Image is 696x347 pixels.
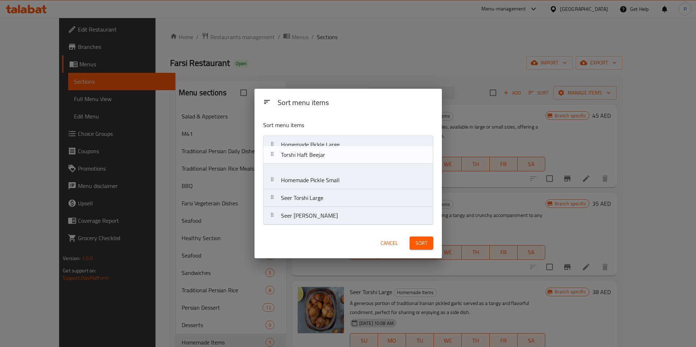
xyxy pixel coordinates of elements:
button: Cancel [378,237,401,250]
span: Cancel [381,239,398,248]
div: Sort menu items [275,95,436,111]
span: Sort [415,239,427,248]
p: Sort menu items [263,121,398,130]
button: Sort [410,237,433,250]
